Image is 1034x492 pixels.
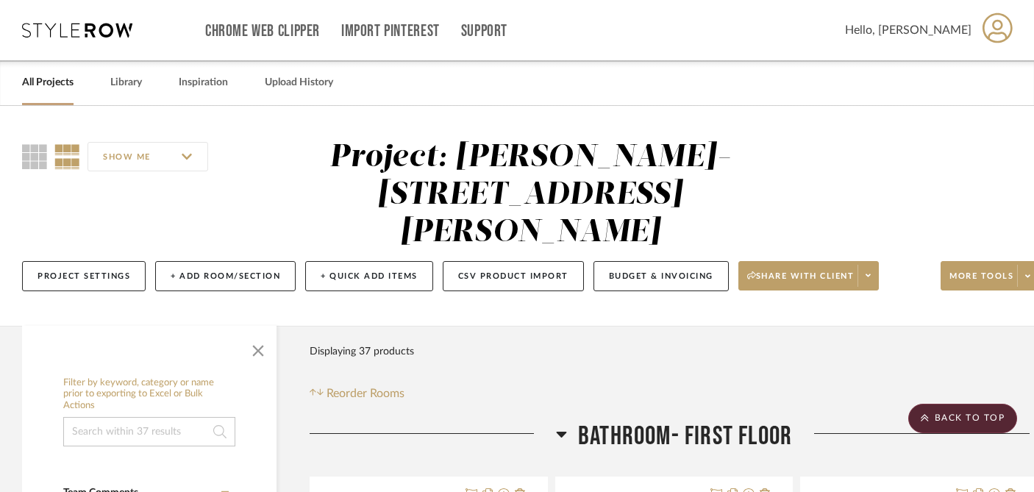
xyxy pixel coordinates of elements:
[243,333,273,363] button: Close
[63,417,235,446] input: Search within 37 results
[738,261,880,290] button: Share with client
[305,261,433,291] button: + Quick Add Items
[310,385,404,402] button: Reorder Rooms
[341,25,440,38] a: Import Pinterest
[63,377,235,412] h6: Filter by keyword, category or name prior to exporting to Excel or Bulk Actions
[155,261,296,291] button: + Add Room/Section
[578,421,792,452] span: Bathroom- First Floor
[593,261,729,291] button: Budget & Invoicing
[22,73,74,93] a: All Projects
[22,261,146,291] button: Project Settings
[205,25,320,38] a: Chrome Web Clipper
[461,25,507,38] a: Support
[310,337,414,366] div: Displaying 37 products
[110,73,142,93] a: Library
[443,261,584,291] button: CSV Product Import
[327,385,404,402] span: Reorder Rooms
[179,73,228,93] a: Inspiration
[908,404,1017,433] scroll-to-top-button: BACK TO TOP
[845,21,971,39] span: Hello, [PERSON_NAME]
[265,73,333,93] a: Upload History
[949,271,1013,293] span: More tools
[329,142,732,248] div: Project: [PERSON_NAME]- [STREET_ADDRESS][PERSON_NAME]
[747,271,855,293] span: Share with client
